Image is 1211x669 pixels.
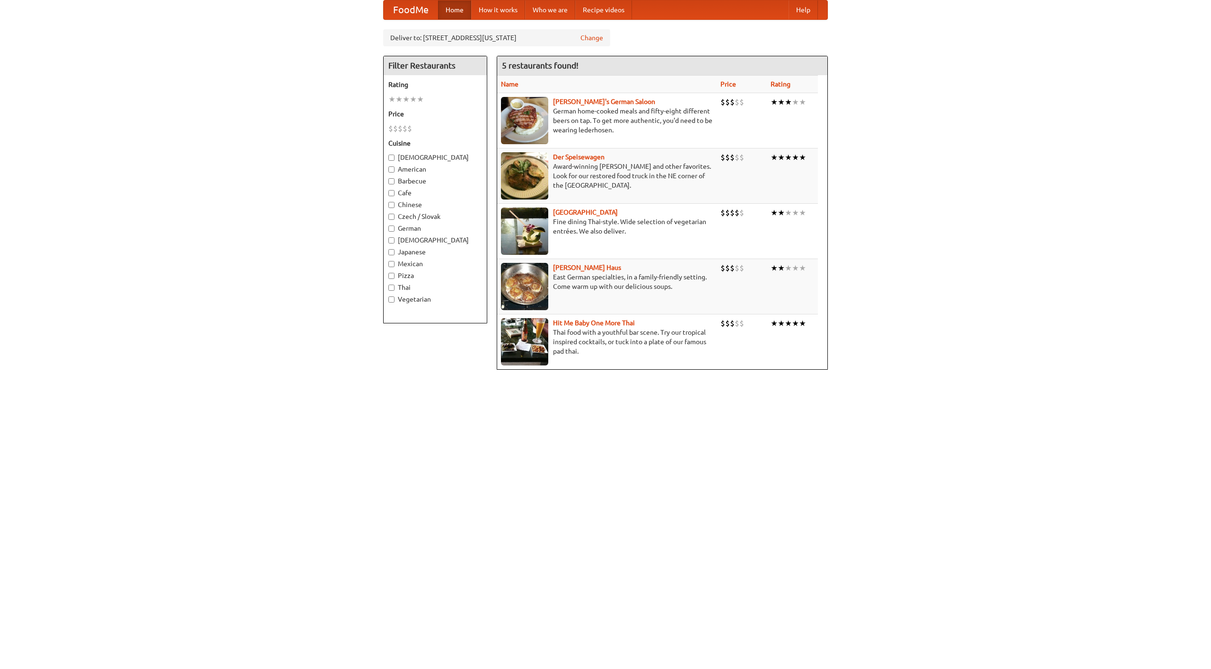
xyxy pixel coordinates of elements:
img: speisewagen.jpg [501,152,548,200]
div: Deliver to: [STREET_ADDRESS][US_STATE] [383,29,610,46]
li: ★ [771,208,778,218]
input: American [388,166,395,173]
a: Der Speisewagen [553,153,605,161]
label: Pizza [388,271,482,280]
li: ★ [785,97,792,107]
li: ★ [410,94,417,104]
li: $ [730,318,735,329]
label: [DEMOGRAPHIC_DATA] [388,153,482,162]
li: ★ [785,208,792,218]
label: Chinese [388,200,482,209]
img: esthers.jpg [501,97,548,144]
li: ★ [417,94,424,104]
input: Vegetarian [388,296,395,303]
input: Cafe [388,190,395,196]
input: Mexican [388,261,395,267]
li: $ [730,97,735,107]
li: $ [735,97,739,107]
li: ★ [395,94,403,104]
li: $ [407,123,412,134]
p: Award-winning [PERSON_NAME] and other favorites. Look for our restored food truck in the NE corne... [501,162,713,190]
input: Thai [388,285,395,291]
li: $ [720,208,725,218]
li: ★ [785,263,792,273]
li: $ [720,97,725,107]
li: $ [388,123,393,134]
li: ★ [771,97,778,107]
label: Czech / Slovak [388,212,482,221]
li: ★ [771,318,778,329]
a: Change [580,33,603,43]
a: [GEOGRAPHIC_DATA] [553,209,618,216]
label: Barbecue [388,176,482,186]
input: Czech / Slovak [388,214,395,220]
a: [PERSON_NAME] Haus [553,264,621,271]
a: Home [438,0,471,19]
li: $ [739,318,744,329]
li: ★ [778,97,785,107]
h5: Cuisine [388,139,482,148]
a: Who we are [525,0,575,19]
a: Rating [771,80,790,88]
a: Recipe videos [575,0,632,19]
li: $ [720,152,725,163]
li: ★ [792,318,799,329]
a: [PERSON_NAME]'s German Saloon [553,98,655,105]
label: Mexican [388,259,482,269]
li: ★ [792,152,799,163]
li: $ [735,208,739,218]
p: Fine dining Thai-style. Wide selection of vegetarian entrées. We also deliver. [501,217,713,236]
p: German home-cooked meals and fifty-eight different beers on tap. To get more authentic, you'd nee... [501,106,713,135]
li: $ [725,318,730,329]
li: ★ [785,318,792,329]
li: $ [398,123,403,134]
li: $ [725,97,730,107]
li: $ [739,208,744,218]
a: FoodMe [384,0,438,19]
li: $ [730,208,735,218]
a: Price [720,80,736,88]
li: $ [735,152,739,163]
li: $ [393,123,398,134]
li: ★ [388,94,395,104]
li: ★ [778,208,785,218]
img: babythai.jpg [501,318,548,365]
label: [DEMOGRAPHIC_DATA] [388,235,482,245]
li: $ [725,152,730,163]
a: How it works [471,0,525,19]
input: Barbecue [388,178,395,184]
li: ★ [403,94,410,104]
a: Help [789,0,818,19]
label: Thai [388,283,482,292]
p: East German specialties, in a family-friendly setting. Come warm up with our delicious soups. [501,272,713,291]
li: ★ [792,97,799,107]
label: German [388,224,482,233]
h4: Filter Restaurants [384,56,487,75]
li: $ [739,152,744,163]
li: ★ [771,263,778,273]
li: $ [735,318,739,329]
b: Hit Me Baby One More Thai [553,319,635,327]
li: ★ [778,263,785,273]
input: Chinese [388,202,395,208]
h5: Rating [388,80,482,89]
li: $ [735,263,739,273]
a: Name [501,80,518,88]
li: $ [720,318,725,329]
li: $ [403,123,407,134]
label: American [388,165,482,174]
li: ★ [771,152,778,163]
li: $ [739,97,744,107]
img: satay.jpg [501,208,548,255]
li: $ [730,263,735,273]
li: ★ [792,208,799,218]
input: Japanese [388,249,395,255]
input: [DEMOGRAPHIC_DATA] [388,237,395,243]
li: ★ [799,263,806,273]
input: [DEMOGRAPHIC_DATA] [388,155,395,161]
label: Cafe [388,188,482,198]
